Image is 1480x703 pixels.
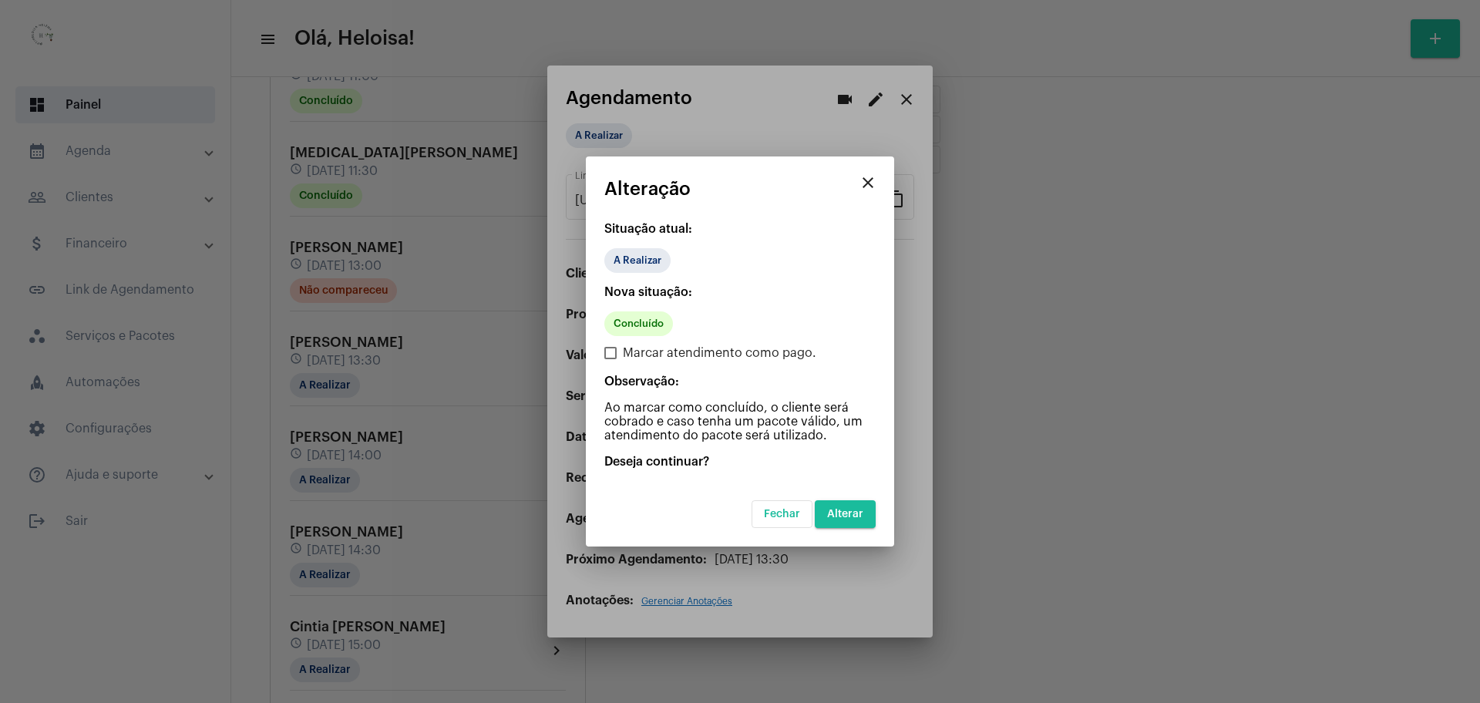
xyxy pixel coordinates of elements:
p: Nova situação: [604,285,876,299]
span: Alterar [827,509,863,520]
mat-icon: close [859,173,877,192]
p: Deseja continuar? [604,455,876,469]
button: Alterar [815,500,876,528]
p: Situação atual: [604,222,876,236]
button: Fechar [752,500,812,528]
span: Marcar atendimento como pago. [623,344,816,362]
p: Ao marcar como concluído, o cliente será cobrado e caso tenha um pacote válido, um atendimento do... [604,401,876,442]
span: Fechar [764,509,800,520]
span: Alteração [604,179,691,199]
p: Observação: [604,375,876,388]
mat-chip: Concluído [604,311,673,336]
mat-chip: A Realizar [604,248,671,273]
